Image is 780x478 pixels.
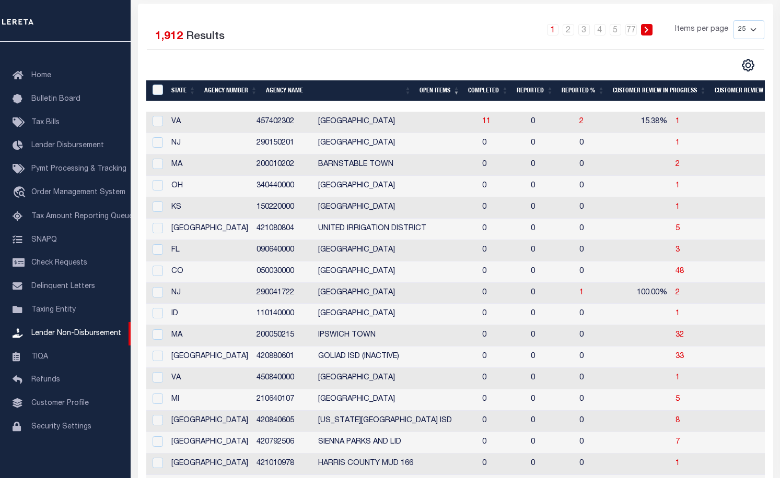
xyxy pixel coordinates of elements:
[676,161,680,168] a: 2
[252,389,314,411] td: 210640107
[478,197,527,219] td: 0
[478,411,527,432] td: 0
[527,325,575,346] td: 0
[252,154,314,176] td: 200010202
[478,389,527,411] td: 0
[167,240,252,261] td: FL
[314,240,478,261] td: [GEOGRAPHIC_DATA]
[252,133,314,154] td: 290150201
[478,325,527,346] td: 0
[676,268,684,275] span: 48
[314,453,478,475] td: HARRIS COUNTY MUD 166
[676,374,680,381] a: 1
[575,133,620,154] td: 0
[478,453,527,475] td: 0
[167,112,252,133] td: VA
[314,197,478,219] td: [GEOGRAPHIC_DATA]
[167,219,252,240] td: [GEOGRAPHIC_DATA]
[527,346,575,368] td: 0
[31,283,95,290] span: Delinquent Letters
[575,154,620,176] td: 0
[314,154,478,176] td: BARNSTABLE TOWN
[252,176,314,197] td: 340440000
[527,283,575,304] td: 0
[527,154,575,176] td: 0
[527,411,575,432] td: 0
[167,411,252,432] td: [GEOGRAPHIC_DATA]
[252,112,314,133] td: 457402302
[478,154,527,176] td: 0
[676,310,680,317] span: 1
[575,219,620,240] td: 0
[563,24,574,35] a: 2
[527,389,575,411] td: 0
[146,80,167,102] th: MBACode
[513,80,557,102] th: Reported: activate to sort column ascending
[252,432,314,453] td: 420792506
[478,346,527,368] td: 0
[167,154,252,176] td: MA
[676,246,680,254] a: 3
[13,186,29,200] i: travel_explore
[676,289,680,296] a: 2
[314,411,478,432] td: [US_STATE][GEOGRAPHIC_DATA] ISD
[314,304,478,325] td: [GEOGRAPHIC_DATA]
[314,389,478,411] td: [GEOGRAPHIC_DATA]
[575,368,620,389] td: 0
[575,197,620,219] td: 0
[527,432,575,453] td: 0
[478,283,527,304] td: 0
[314,219,478,240] td: UNITED IRRIGATION DISTRICT
[262,80,416,102] th: Agency Name: activate to sort column ascending
[575,389,620,411] td: 0
[557,80,609,102] th: Reported %: activate to sort column ascending
[575,411,620,432] td: 0
[167,325,252,346] td: MA
[676,225,680,232] span: 5
[676,460,680,467] a: 1
[252,219,314,240] td: 421080804
[676,331,684,339] span: 32
[200,80,262,102] th: Agency Number: activate to sort column ascending
[547,24,558,35] a: 1
[252,346,314,368] td: 420880601
[167,176,252,197] td: OH
[314,112,478,133] td: [GEOGRAPHIC_DATA]
[676,396,680,403] a: 5
[167,283,252,304] td: NJ
[252,325,314,346] td: 200050215
[676,118,680,125] a: 1
[167,432,252,453] td: [GEOGRAPHIC_DATA]
[314,325,478,346] td: IPSWICH TOWN
[482,118,491,125] a: 11
[579,118,584,125] span: 2
[579,289,584,296] span: 1
[676,417,680,424] a: 8
[252,240,314,261] td: 090640000
[575,346,620,368] td: 0
[575,304,620,325] td: 0
[527,112,575,133] td: 0
[610,24,621,35] a: 5
[31,72,51,79] span: Home
[314,176,478,197] td: [GEOGRAPHIC_DATA]
[478,133,527,154] td: 0
[31,306,76,314] span: Taxing Entity
[186,29,225,45] label: Results
[31,400,89,407] span: Customer Profile
[676,204,680,211] a: 1
[155,31,183,42] span: 1,912
[620,283,671,304] td: 100.00%
[527,219,575,240] td: 0
[167,133,252,154] td: NJ
[31,189,125,196] span: Order Management System
[31,259,87,267] span: Check Requests
[314,261,478,283] td: [GEOGRAPHIC_DATA]
[478,240,527,261] td: 0
[252,283,314,304] td: 290041722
